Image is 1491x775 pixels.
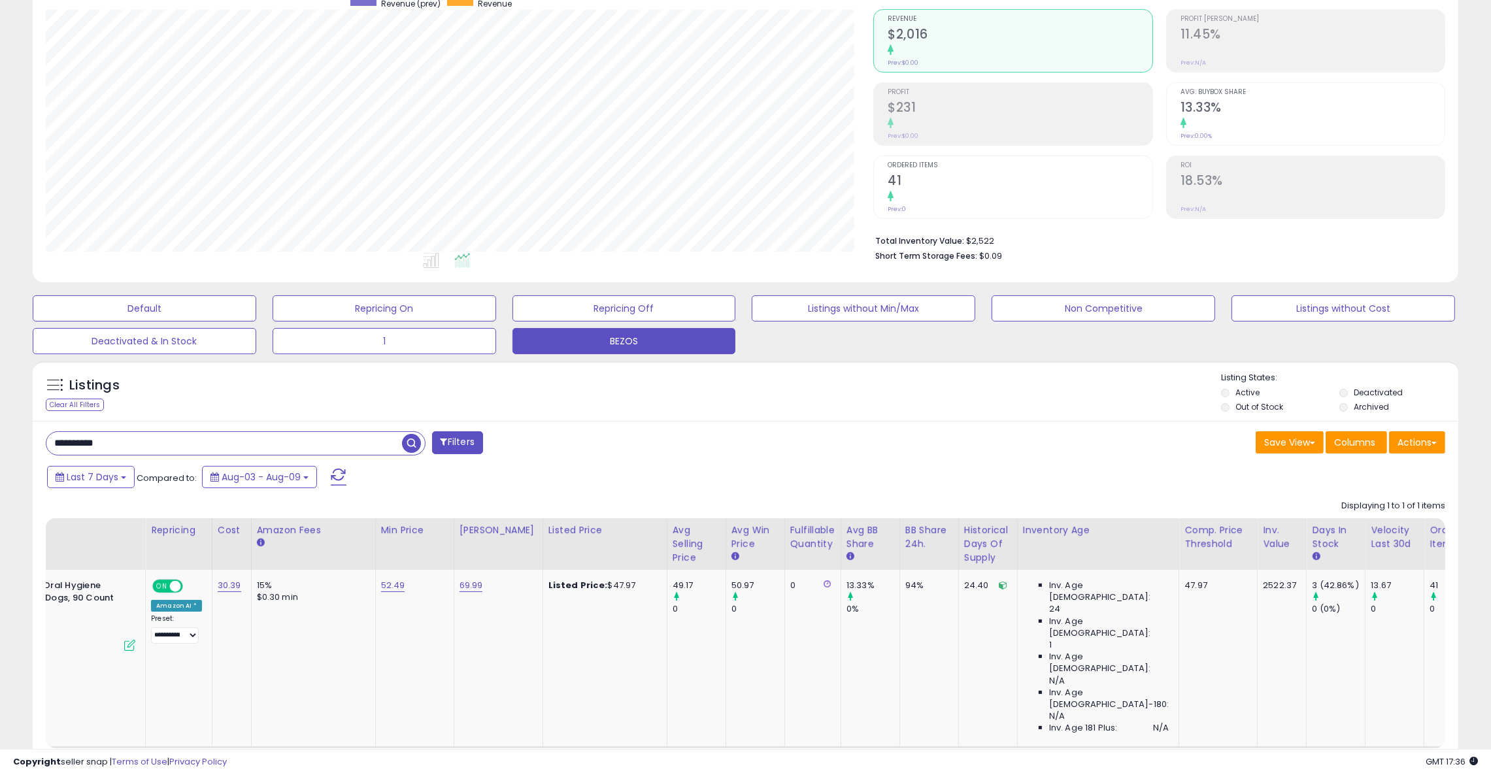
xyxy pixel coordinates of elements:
[1334,436,1375,449] span: Columns
[888,173,1152,191] h2: 41
[257,591,365,603] div: $0.30 min
[218,579,241,592] a: 30.39
[548,523,662,537] div: Listed Price
[846,580,899,591] div: 13.33%
[1184,523,1252,551] div: Comp. Price Threshold
[112,755,167,768] a: Terms of Use
[1312,580,1365,591] div: 3 (42.86%)
[1181,100,1445,118] h2: 13.33%
[13,756,227,768] div: seller snap | |
[846,551,854,563] small: Avg BB Share.
[875,235,964,246] b: Total Inventory Value:
[964,523,1012,565] div: Historical Days Of Supply
[731,551,739,563] small: Avg Win Price.
[202,466,317,488] button: Aug-03 - Aug-09
[1312,603,1365,615] div: 0 (0%)
[1430,523,1477,551] div: Ordered Items
[1256,431,1324,453] button: Save View
[888,16,1152,23] span: Revenue
[47,466,135,488] button: Last 7 Days
[1326,431,1387,453] button: Columns
[257,523,370,537] div: Amazon Fees
[1049,580,1169,603] span: Inv. Age [DEMOGRAPHIC_DATA]:
[1049,639,1052,651] span: 1
[46,399,104,411] div: Clear All Filters
[1153,722,1169,734] span: N/A
[731,523,779,551] div: Avg Win Price
[548,579,608,591] b: Listed Price:
[731,603,784,615] div: 0
[875,250,977,261] b: Short Term Storage Fees:
[257,537,265,549] small: Amazon Fees.
[460,523,537,537] div: [PERSON_NAME]
[1049,651,1169,674] span: Inv. Age [DEMOGRAPHIC_DATA]:
[1430,580,1483,591] div: 41
[67,470,118,484] span: Last 7 Days
[273,295,496,322] button: Repricing On
[154,581,170,592] span: ON
[1341,500,1445,512] div: Displaying 1 to 1 of 1 items
[1181,205,1206,213] small: Prev: N/A
[33,295,256,322] button: Default
[875,232,1435,248] li: $2,522
[888,132,918,140] small: Prev: $0.00
[273,328,496,354] button: 1
[888,162,1152,169] span: Ordered Items
[752,295,975,322] button: Listings without Min/Max
[673,603,726,615] div: 0
[1049,710,1065,722] span: N/A
[1184,580,1247,591] div: 47.97
[1371,523,1418,551] div: Velocity Last 30d
[905,580,948,591] div: 94%
[1049,603,1060,615] span: 24
[790,523,835,551] div: Fulfillable Quantity
[512,295,736,322] button: Repricing Off
[460,579,483,592] a: 69.99
[1181,162,1445,169] span: ROI
[1354,387,1403,398] label: Deactivated
[432,431,483,454] button: Filters
[1023,523,1173,537] div: Inventory Age
[1354,401,1389,412] label: Archived
[905,523,953,551] div: BB Share 24h.
[1263,523,1301,551] div: Inv. value
[992,295,1215,322] button: Non Competitive
[1263,580,1296,591] div: 2522.37
[1371,603,1424,615] div: 0
[1049,722,1118,734] span: Inv. Age 181 Plus:
[1181,27,1445,44] h2: 11.45%
[1430,603,1483,615] div: 0
[979,250,1002,262] span: $0.09
[673,580,726,591] div: 49.17
[673,523,720,565] div: Avg Selling Price
[1181,89,1445,96] span: Avg. Buybox Share
[13,755,61,768] strong: Copyright
[1181,59,1206,67] small: Prev: N/A
[1049,616,1169,639] span: Inv. Age [DEMOGRAPHIC_DATA]:
[1389,431,1445,453] button: Actions
[888,27,1152,44] h2: $2,016
[888,89,1152,96] span: Profit
[790,580,831,591] div: 0
[381,523,448,537] div: Min Price
[964,580,1007,591] div: 24.40
[1049,687,1169,710] span: Inv. Age [DEMOGRAPHIC_DATA]-180:
[151,614,202,644] div: Preset:
[218,523,246,537] div: Cost
[888,100,1152,118] h2: $231
[33,328,256,354] button: Deactivated & In Stock
[888,59,918,67] small: Prev: $0.00
[181,581,202,592] span: OFF
[151,600,202,612] div: Amazon AI *
[69,376,120,395] h5: Listings
[1312,523,1360,551] div: Days In Stock
[846,603,899,615] div: 0%
[1231,295,1455,322] button: Listings without Cost
[257,580,365,591] div: 15%
[1426,755,1478,768] span: 2025-08-17 17:36 GMT
[1181,132,1212,140] small: Prev: 0.00%
[1181,173,1445,191] h2: 18.53%
[1221,372,1458,384] p: Listing States:
[846,523,894,551] div: Avg BB Share
[1235,387,1260,398] label: Active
